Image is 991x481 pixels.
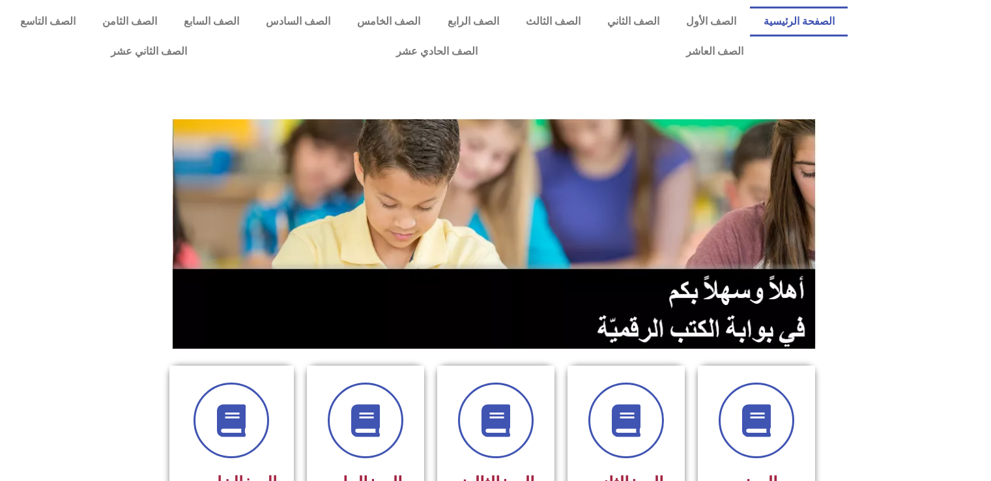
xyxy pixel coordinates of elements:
a: الصفحة الرئيسية [750,7,848,36]
a: الصف العاشر [582,36,848,66]
a: الصف الثالث [512,7,594,36]
a: الصف الأول [673,7,750,36]
a: الصف الحادي عشر [291,36,581,66]
a: الصف التاسع [7,7,89,36]
a: الصف الخامس [344,7,434,36]
a: الصف الثاني [594,7,672,36]
a: الصف السابع [170,7,252,36]
a: الصف الرابع [434,7,512,36]
a: الصف السادس [253,7,344,36]
a: الصف الثاني عشر [7,36,291,66]
a: الصف الثامن [89,7,170,36]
